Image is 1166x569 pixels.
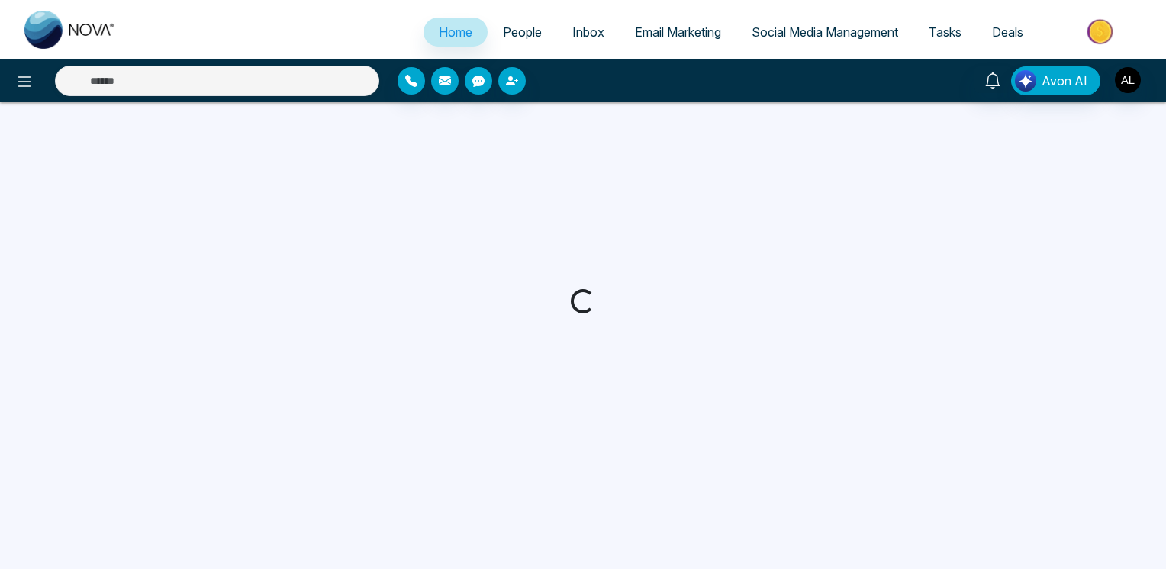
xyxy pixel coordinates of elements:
[488,18,557,47] a: People
[977,18,1039,47] a: Deals
[752,24,898,40] span: Social Media Management
[1046,14,1157,49] img: Market-place.gif
[913,18,977,47] a: Tasks
[24,11,116,49] img: Nova CRM Logo
[424,18,488,47] a: Home
[992,24,1023,40] span: Deals
[620,18,736,47] a: Email Marketing
[572,24,604,40] span: Inbox
[1042,72,1087,90] span: Avon AI
[439,24,472,40] span: Home
[635,24,721,40] span: Email Marketing
[1011,66,1100,95] button: Avon AI
[736,18,913,47] a: Social Media Management
[1115,67,1141,93] img: User Avatar
[1015,70,1036,92] img: Lead Flow
[503,24,542,40] span: People
[557,18,620,47] a: Inbox
[929,24,961,40] span: Tasks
